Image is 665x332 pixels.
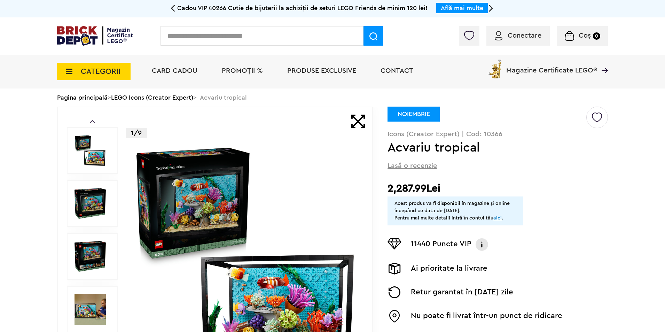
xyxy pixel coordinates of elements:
[57,94,108,101] a: Pagina principală
[441,5,483,11] a: Află mai multe
[57,88,608,107] div: > > Acvariu tropical
[579,32,591,39] span: Coș
[381,67,413,74] a: Contact
[411,263,487,275] p: Ai prioritate la livrare
[75,294,106,325] img: Seturi Lego Acvariu tropical
[388,131,608,138] p: Icons (Creator Expert) | Cod: 10366
[495,32,541,39] a: Conectare
[111,94,193,101] a: LEGO Icons (Creator Expert)
[388,263,401,275] img: Livrare
[81,68,120,75] span: CATEGORII
[597,58,608,65] a: Magazine Certificate LEGO®
[493,216,502,221] a: aici
[75,135,106,166] img: Acvariu tropical
[411,310,562,323] p: Nu poate fi livrat într-un punct de ridicare
[411,238,471,251] p: 11440 Puncte VIP
[388,107,440,122] div: NOIEMBRIE
[152,67,197,74] a: Card Cadou
[126,128,147,138] p: 1/9
[388,182,608,195] h2: 2,287.99Lei
[75,188,106,219] img: Acvariu tropical
[388,310,401,323] img: Easybox
[89,120,95,123] a: Prev
[177,5,428,11] span: Cadou VIP 40266 Cutie de bijuterii la achiziții de seturi LEGO Friends de minim 120 lei!
[222,67,263,74] a: PROMOȚII %
[287,67,356,74] a: Produse exclusive
[411,286,513,298] p: Retur garantat în [DATE] zile
[75,241,106,272] img: Acvariu tropical LEGO 10366
[388,238,401,249] img: Puncte VIP
[508,32,541,39] span: Conectare
[388,286,401,298] img: Returnare
[475,238,489,251] img: Info VIP
[388,161,437,171] span: Lasă o recenzie
[388,141,585,154] h1: Acvariu tropical
[394,200,516,222] div: Acest produs va fi disponibil în magazine și online începând cu data de [DATE]. Pentru mai multe ...
[593,32,600,40] small: 0
[506,58,597,74] span: Magazine Certificate LEGO®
